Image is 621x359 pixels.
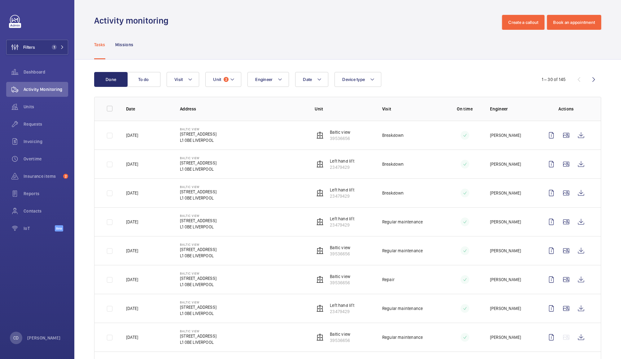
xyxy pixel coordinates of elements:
p: [STREET_ADDRESS] [180,160,216,166]
p: 23479429 [330,222,354,228]
p: [STREET_ADDRESS] [180,131,216,137]
p: [STREET_ADDRESS] [180,218,216,224]
p: [PERSON_NAME] [490,276,521,283]
p: [DATE] [126,334,138,340]
p: Repair [382,276,395,283]
p: Breakdown [382,190,404,196]
img: elevator.svg [316,305,324,312]
p: [STREET_ADDRESS] [180,189,216,195]
p: 23479429 [330,308,354,315]
p: L1 0BE LIVERPOOL [180,166,216,172]
img: elevator.svg [316,132,324,139]
p: [DATE] [126,190,138,196]
p: Left hand lift [330,187,354,193]
p: Baltic view [330,129,350,135]
p: 39536656 [330,135,350,141]
span: IoT [24,225,55,231]
p: [STREET_ADDRESS] [180,246,216,253]
p: [PERSON_NAME] [490,132,521,138]
p: Baltic view [330,331,350,337]
button: Unit2 [205,72,241,87]
p: Missions [115,42,133,48]
p: [PERSON_NAME] [490,190,521,196]
p: [DATE] [126,161,138,167]
span: 2 [63,174,68,179]
p: [PERSON_NAME] [490,219,521,225]
span: Activity Monitoring [24,86,68,92]
p: [STREET_ADDRESS] [180,333,216,339]
span: 2 [224,77,229,82]
p: [PERSON_NAME] [490,161,521,167]
p: Baltic View [180,271,216,275]
p: Baltic View [180,214,216,218]
p: Baltic View [180,127,216,131]
span: Insurance items [24,173,61,179]
p: 39536656 [330,251,350,257]
p: Engineer [490,106,534,112]
p: Breakdown [382,161,404,167]
span: Unit [213,77,221,82]
p: L1 0BE LIVERPOOL [180,281,216,288]
button: Device type [335,72,381,87]
p: [PERSON_NAME] [490,248,521,254]
p: L1 0BE LIVERPOOL [180,339,216,345]
button: Engineer [247,72,289,87]
span: Visit [174,77,183,82]
h1: Activity monitoring [94,15,172,26]
span: Overtime [24,156,68,162]
p: Breakdown [382,132,404,138]
p: [DATE] [126,305,138,312]
p: L1 0BE LIVERPOOL [180,137,216,143]
span: Contacts [24,208,68,214]
p: 23479429 [330,164,354,170]
p: 39536656 [330,337,350,343]
p: On time [449,106,480,112]
p: Regular maintenance [382,334,423,340]
p: Baltic View [180,156,216,160]
p: [PERSON_NAME] [490,334,521,340]
p: L1 0BE LIVERPOOL [180,195,216,201]
p: [DATE] [126,248,138,254]
img: elevator.svg [316,160,324,168]
span: Device type [342,77,365,82]
p: Regular maintenance [382,219,423,225]
span: Invoicing [24,138,68,145]
span: Requests [24,121,68,127]
button: Visit [167,72,199,87]
button: Date [295,72,328,87]
button: Done [94,72,128,87]
p: Unit [315,106,372,112]
p: L1 0BE LIVERPOOL [180,253,216,259]
p: [PERSON_NAME] [490,305,521,312]
p: Baltic view [330,273,350,280]
p: CD [13,335,19,341]
p: [DATE] [126,132,138,138]
img: elevator.svg [316,276,324,283]
p: [PERSON_NAME] [27,335,61,341]
img: elevator.svg [316,189,324,197]
span: Date [303,77,312,82]
p: 39536656 [330,280,350,286]
p: Baltic View [180,243,216,246]
span: Dashboard [24,69,68,75]
p: Baltic View [180,329,216,333]
span: Units [24,104,68,110]
p: Baltic view [330,245,350,251]
span: Engineer [255,77,273,82]
p: [DATE] [126,276,138,283]
span: 1 [52,45,57,50]
span: Reports [24,191,68,197]
button: Filters1 [6,40,68,55]
p: [STREET_ADDRESS] [180,275,216,281]
p: [DATE] [126,219,138,225]
button: Create a callout [502,15,544,30]
img: elevator.svg [316,218,324,226]
span: Beta [55,225,63,231]
p: Left hand lift [330,302,354,308]
p: 23479429 [330,193,354,199]
p: Tasks [94,42,105,48]
button: Book an appointment [547,15,601,30]
p: Actions [544,106,588,112]
p: L1 0BE LIVERPOOL [180,224,216,230]
p: Baltic View [180,300,216,304]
